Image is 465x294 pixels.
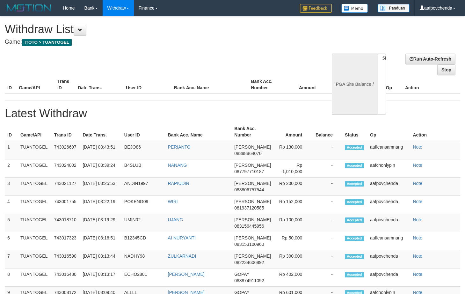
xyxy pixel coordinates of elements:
td: Rp 50,000 [276,232,312,250]
td: 3 [5,178,18,196]
span: Accepted [345,217,364,223]
td: UMIN02 [122,214,165,232]
span: [PERSON_NAME] [234,235,271,240]
th: Action [403,76,460,94]
td: TUANTOGEL [18,159,52,178]
th: ID [5,123,18,141]
span: [PERSON_NAME] [234,163,271,168]
td: 743024002 [52,159,80,178]
td: aafleansamnang [367,232,410,250]
td: 743017323 [52,232,80,250]
td: - [312,250,342,268]
span: 082234606892 [234,260,264,265]
td: NADHY98 [122,250,165,268]
th: Balance [325,76,361,94]
span: Accepted [345,272,364,277]
td: - [312,141,342,159]
span: [PERSON_NAME] [234,181,271,186]
td: B4SLUB [122,159,165,178]
td: TUANTOGEL [18,268,52,287]
span: Accepted [345,181,364,187]
th: Amount [287,76,325,94]
td: TUANTOGEL [18,214,52,232]
td: [DATE] 03:13:17 [80,268,121,287]
td: TUANTOGEL [18,141,52,159]
td: 743016480 [52,268,80,287]
span: [PERSON_NAME] [234,217,271,222]
a: Run Auto-Refresh [405,54,455,64]
span: ITOTO > TUANTOGEL [22,39,72,46]
h4: Game: [5,39,304,45]
a: UJANG [168,217,183,222]
td: aafpovchenda [367,178,410,196]
th: Op [383,76,403,94]
td: Rp 100,000 [276,214,312,232]
a: Note [413,199,422,204]
th: Action [410,123,460,141]
th: User ID [122,123,165,141]
td: TUANTOGEL [18,232,52,250]
td: 743026697 [52,141,80,159]
a: Note [413,144,422,150]
td: - [312,159,342,178]
th: Trans ID [55,76,75,94]
th: Amount [276,123,312,141]
td: Rp 300,000 [276,250,312,268]
span: GOPAY [234,272,249,277]
h1: Latest Withdraw [5,107,460,120]
a: Note [413,163,422,168]
td: 743001755 [52,196,80,214]
a: ZULKARNADI [168,254,196,259]
a: [PERSON_NAME] [168,272,205,277]
td: Rp 1,010,000 [276,159,312,178]
td: aafpovchenda [367,268,410,287]
th: Bank Acc. Name [171,76,248,94]
span: 081937120585 [234,205,264,210]
td: B12345CD [122,232,165,250]
td: - [312,232,342,250]
a: Note [413,235,422,240]
td: 4 [5,196,18,214]
a: WIRI [168,199,178,204]
span: 083806757544 [234,187,264,192]
th: Trans ID [52,123,80,141]
span: Accepted [345,199,364,205]
td: 8 [5,268,18,287]
td: aafpovchenda [367,196,410,214]
span: Accepted [345,145,364,150]
td: [DATE] 03:13:44 [80,250,121,268]
a: Note [413,254,422,259]
span: 087797710187 [234,169,264,174]
td: Rp 200,000 [276,178,312,196]
img: MOTION_logo.png [5,3,53,13]
td: BEJO86 [122,141,165,159]
th: Bank Acc. Number [232,123,276,141]
a: RAPIUDIN [168,181,189,186]
td: - [312,214,342,232]
a: Note [413,181,422,186]
td: [DATE] 03:25:53 [80,178,121,196]
td: Rp 130,000 [276,141,312,159]
td: 743016590 [52,250,80,268]
td: 743021127 [52,178,80,196]
span: Accepted [345,236,364,241]
a: Note [413,217,422,222]
a: Note [413,272,422,277]
td: [DATE] 03:19:29 [80,214,121,232]
td: 1 [5,141,18,159]
span: 083874911092 [234,278,264,283]
td: 6 [5,232,18,250]
td: 743018710 [52,214,80,232]
td: [DATE] 03:39:24 [80,159,121,178]
th: Game/API [16,76,55,94]
td: - [312,268,342,287]
td: POKENG09 [122,196,165,214]
h1: Withdraw List [5,23,304,36]
th: Bank Acc. Number [248,76,287,94]
div: PGA Site Balance / [332,54,378,115]
a: NANANG [168,163,187,168]
td: TUANTOGEL [18,178,52,196]
th: Op [367,123,410,141]
th: Date Trans. [75,76,123,94]
span: Accepted [345,163,364,168]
